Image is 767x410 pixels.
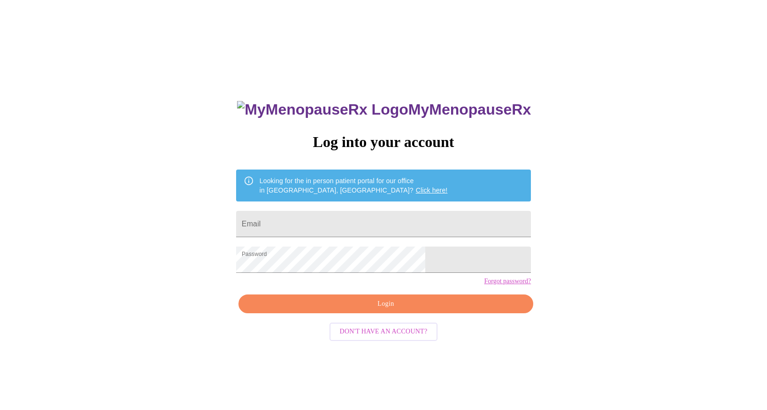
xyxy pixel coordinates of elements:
[238,294,533,314] button: Login
[237,101,531,118] h3: MyMenopauseRx
[260,172,448,199] div: Looking for the in person patient portal for our office in [GEOGRAPHIC_DATA], [GEOGRAPHIC_DATA]?
[416,186,448,194] a: Click here!
[327,327,440,335] a: Don't have an account?
[330,323,438,341] button: Don't have an account?
[340,326,428,338] span: Don't have an account?
[237,101,408,118] img: MyMenopauseRx Logo
[249,298,522,310] span: Login
[236,133,531,151] h3: Log into your account
[484,278,531,285] a: Forgot password?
